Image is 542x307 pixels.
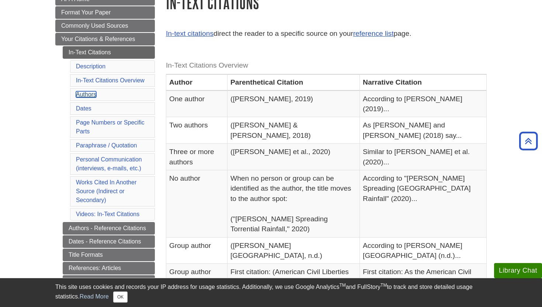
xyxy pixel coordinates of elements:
[166,117,227,144] td: Two authors
[363,267,483,287] p: First citation: As the American Civil Liberties Union (ACLU, 2020) writes...
[360,144,487,170] td: Similar to [PERSON_NAME] et al. (2020)...
[227,117,360,144] td: ([PERSON_NAME] & [PERSON_NAME], 2018)
[63,222,155,235] a: Authors - Reference Citations
[166,30,213,37] a: In-text citations
[166,170,227,238] td: No author
[166,57,487,74] caption: In-Text Citations Overview
[76,179,136,203] a: Works Cited In Another Source (Indirect or Secondary)
[360,117,487,144] td: As [PERSON_NAME] and [PERSON_NAME] (2018) say...
[339,283,345,288] sup: TM
[166,144,227,170] td: Three or more authors
[55,20,155,32] a: Commonly Used Sources
[360,237,487,264] td: According to [PERSON_NAME][GEOGRAPHIC_DATA] (n.d.)...
[227,170,360,238] td: When no person or group can be identified as the author, the title moves to the author spot: ("[P...
[166,74,227,91] th: Author
[113,291,128,303] button: Close
[166,91,227,117] td: One author
[517,136,540,146] a: Back to Top
[63,46,155,59] a: In-Text Citations
[76,142,137,149] a: Paraphrase / Quotation
[80,293,109,300] a: Read More
[360,170,487,238] td: According to "[PERSON_NAME] Spreading [GEOGRAPHIC_DATA] Rainfall" (2020)...
[227,74,360,91] th: Parenthetical Citation
[55,6,155,19] a: Format Your Paper
[76,156,142,171] a: Personal Communication(interviews, e-mails, etc.)
[227,237,360,264] td: ([PERSON_NAME][GEOGRAPHIC_DATA], n.d.)
[63,275,155,288] a: References: Books & E-books
[360,74,487,91] th: Narrative Citation
[76,63,105,69] a: Description
[227,144,360,170] td: ([PERSON_NAME] et al., 2020)
[63,262,155,274] a: References: Articles
[76,77,145,83] a: In-Text Citations Overview
[360,91,487,117] td: According to [PERSON_NAME] (2019)...
[76,119,145,134] a: Page Numbers or Specific Parts
[76,91,96,98] a: Authors
[227,91,360,117] td: ([PERSON_NAME], 2019)
[63,249,155,261] a: Title Formats
[353,30,394,37] a: reference list
[63,235,155,248] a: Dates - Reference Citations
[76,105,91,112] a: Dates
[55,283,487,303] div: This site uses cookies and records your IP address for usage statistics. Additionally, we use Goo...
[166,28,487,39] p: direct the reader to a specific source on your page.
[166,237,227,264] td: Group author
[61,23,128,29] span: Commonly Used Sources
[76,211,139,217] a: Videos: In-Text Citations
[61,36,135,42] span: Your Citations & References
[55,33,155,45] a: Your Citations & References
[230,267,357,287] p: First citation: (American Civil Liberties Union [ACLU], 2020)
[494,263,542,278] button: Library Chat
[61,9,111,16] span: Format Your Paper
[381,283,387,288] sup: TM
